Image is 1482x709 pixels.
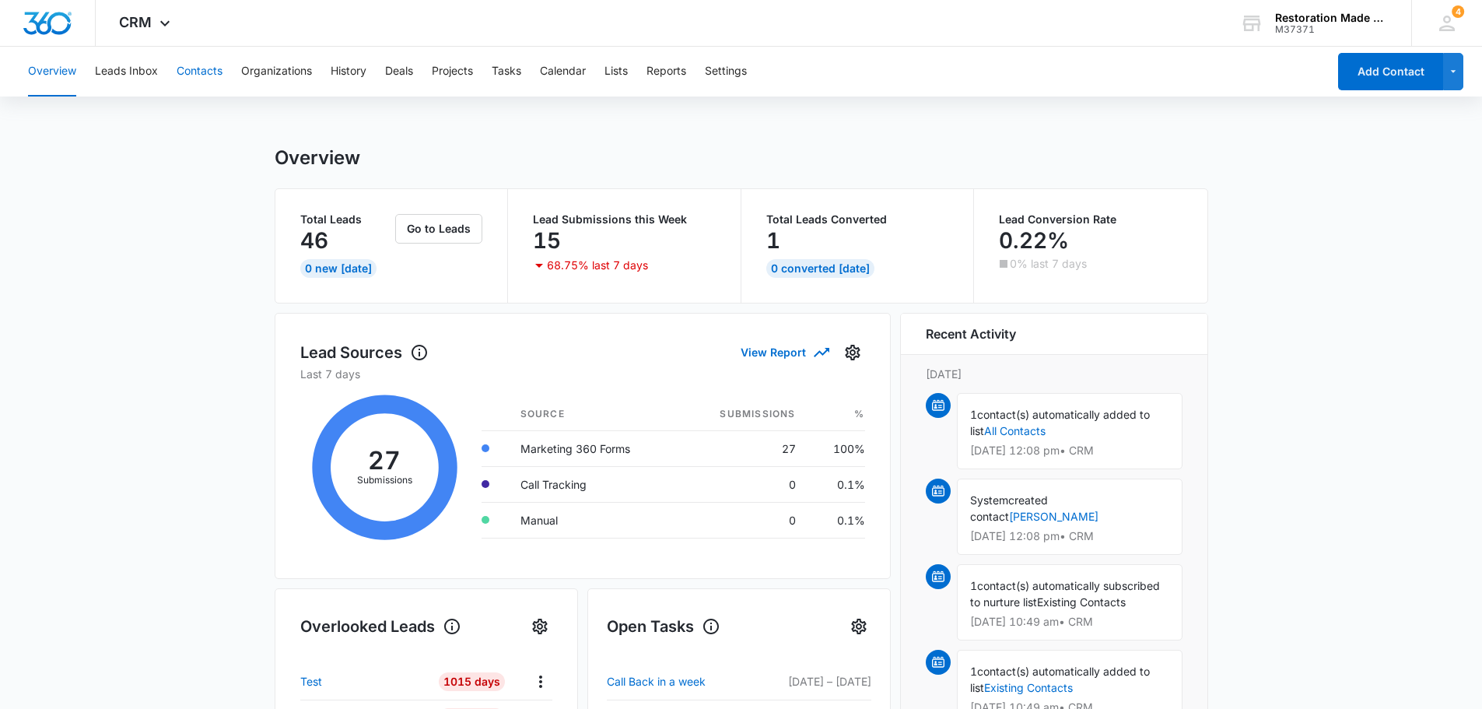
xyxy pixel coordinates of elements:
a: [PERSON_NAME] [1009,510,1098,523]
p: Last 7 days [300,366,865,382]
a: Existing Contacts [984,681,1073,694]
td: 100% [808,430,865,466]
th: % [808,398,865,431]
span: contact(s) automatically subscribed to nurture list [970,579,1160,609]
a: All Contacts [984,424,1046,437]
button: Overview [28,47,76,97]
th: Submissions [680,398,808,431]
p: 46 [300,228,328,253]
button: Settings [705,47,747,97]
button: Settings [840,340,865,365]
span: contact(s) automatically added to list [970,408,1150,437]
h1: Overview [275,146,360,170]
div: 0 New [DATE] [300,259,377,278]
td: Call Tracking [508,466,680,502]
button: View Report [741,339,828,366]
p: [DATE] [926,366,1182,382]
div: account id [1275,24,1389,35]
span: contact(s) automatically added to list [970,665,1150,694]
p: [DATE] – [DATE] [750,673,871,690]
td: 0 [680,502,808,538]
button: Deals [385,47,413,97]
p: 15 [533,228,561,253]
button: Leads Inbox [95,47,158,97]
div: notifications count [1452,5,1464,18]
h1: Overlooked Leads [300,615,461,638]
p: 0% last 7 days [1010,258,1087,269]
td: 0 [680,466,808,502]
td: 0.1% [808,502,865,538]
p: 1 [766,228,780,253]
button: History [331,47,366,97]
h6: Recent Activity [926,325,1016,343]
span: created contact [970,493,1048,523]
span: 1 [970,579,977,592]
p: Total Leads [300,214,393,225]
button: Contacts [177,47,222,97]
div: 1015 Days [439,672,505,691]
span: 1 [970,408,977,421]
p: Test [300,673,322,690]
h1: Open Tasks [607,615,720,638]
button: Reports [646,47,686,97]
button: Lists [604,47,628,97]
a: Go to Leads [395,222,482,235]
td: 27 [680,430,808,466]
button: Organizations [241,47,312,97]
td: Marketing 360 Forms [508,430,680,466]
p: [DATE] 12:08 pm • CRM [970,445,1169,456]
span: 1 [970,665,977,678]
p: Total Leads Converted [766,214,949,225]
button: Add Contact [1338,53,1443,90]
th: Source [508,398,680,431]
p: Lead Submissions this Week [533,214,716,225]
button: Go to Leads [395,214,482,244]
td: Manual [508,502,680,538]
button: Settings [527,614,552,639]
button: Tasks [492,47,521,97]
h1: Lead Sources [300,341,429,364]
button: Calendar [540,47,586,97]
button: Projects [432,47,473,97]
div: 0 Converted [DATE] [766,259,874,278]
p: [DATE] 10:49 am • CRM [970,616,1169,627]
a: Test [300,673,426,690]
a: Call Back in a week [607,672,751,691]
div: account name [1275,12,1389,24]
p: 68.75% last 7 days [547,260,648,271]
button: Actions [528,669,552,693]
span: CRM [119,14,152,30]
td: 0.1% [808,466,865,502]
span: System [970,493,1008,507]
p: [DATE] 12:08 pm • CRM [970,531,1169,542]
p: 0.22% [999,228,1069,253]
button: Settings [846,614,871,639]
p: Lead Conversion Rate [999,214,1182,225]
span: 4 [1452,5,1464,18]
span: Existing Contacts [1037,595,1126,609]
